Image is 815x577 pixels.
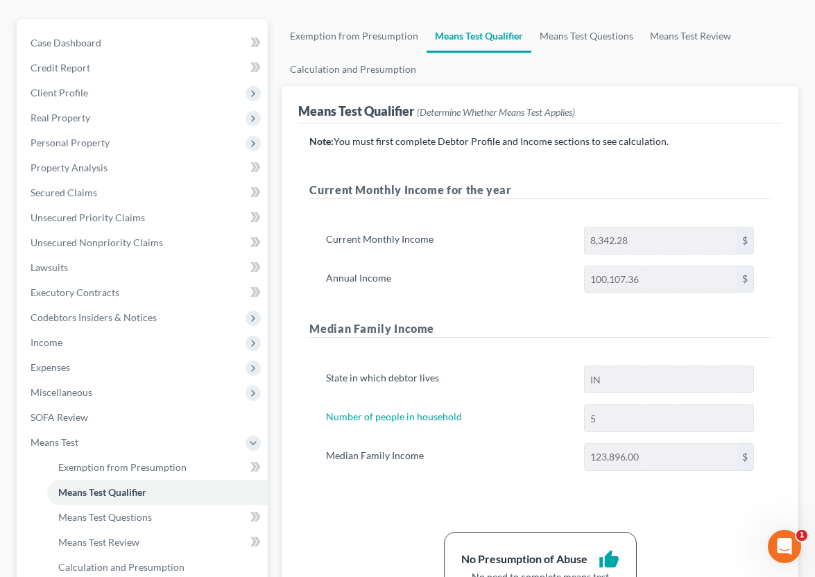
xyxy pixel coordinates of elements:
[319,365,576,393] label: State in which debtor lives
[796,530,807,541] span: 1
[58,461,187,473] span: Exemption from Presumption
[309,320,771,338] h5: Median Family Income
[585,266,737,293] input: 0.00
[737,227,753,254] div: $
[737,444,753,470] div: $
[58,561,185,573] span: Calculation and Presumption
[31,311,157,323] span: Codebtors Insiders & Notices
[47,480,268,505] a: Means Test Qualifier
[19,180,268,205] a: Secured Claims
[768,530,801,563] iframe: Intercom live chat
[31,212,145,223] span: Unsecured Priority Claims
[319,443,576,471] label: Median Family Income
[309,135,334,147] strong: Note:
[31,187,97,198] span: Secured Claims
[31,236,163,248] span: Unsecured Nonpriority Claims
[31,62,90,74] span: Credit Report
[47,505,268,530] a: Means Test Questions
[47,455,268,480] a: Exemption from Presumption
[19,405,268,430] a: SOFA Review
[282,53,424,86] a: Calculation and Presumption
[19,55,268,80] a: Credit Report
[31,336,62,348] span: Income
[58,486,146,498] span: Means Test Qualifier
[531,19,642,53] a: Means Test Questions
[417,106,575,118] span: (Determine Whether Means Test Applies)
[19,155,268,180] a: Property Analysis
[31,112,90,123] span: Real Property
[427,19,531,53] a: Means Test Qualifier
[31,162,108,173] span: Property Analysis
[599,549,619,570] i: thumb_up
[31,87,88,98] span: Client Profile
[326,411,462,422] a: Number of people in household
[31,386,92,398] span: Miscellaneous
[58,511,152,523] span: Means Test Questions
[282,19,427,53] a: Exemption from Presumption
[461,551,587,567] div: No Presumption of Abuse
[585,366,753,393] input: State
[585,227,737,254] input: 0.00
[319,266,576,293] label: Annual Income
[47,530,268,555] a: Means Test Review
[319,227,576,255] label: Current Monthly Income
[737,266,753,293] div: $
[19,31,268,55] a: Case Dashboard
[585,405,753,431] input: --
[31,361,70,373] span: Expenses
[298,103,575,119] div: Means Test Qualifier
[31,286,119,298] span: Executory Contracts
[31,261,68,273] span: Lawsuits
[585,444,737,470] input: 0.00
[309,182,771,199] h5: Current Monthly Income for the year
[19,255,268,280] a: Lawsuits
[19,230,268,255] a: Unsecured Nonpriority Claims
[642,19,739,53] a: Means Test Review
[58,536,139,548] span: Means Test Review
[19,280,268,305] a: Executory Contracts
[19,205,268,230] a: Unsecured Priority Claims
[31,411,88,423] span: SOFA Review
[31,37,101,49] span: Case Dashboard
[309,135,771,148] p: You must first complete Debtor Profile and Income sections to see calculation.
[31,436,78,448] span: Means Test
[31,137,110,148] span: Personal Property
